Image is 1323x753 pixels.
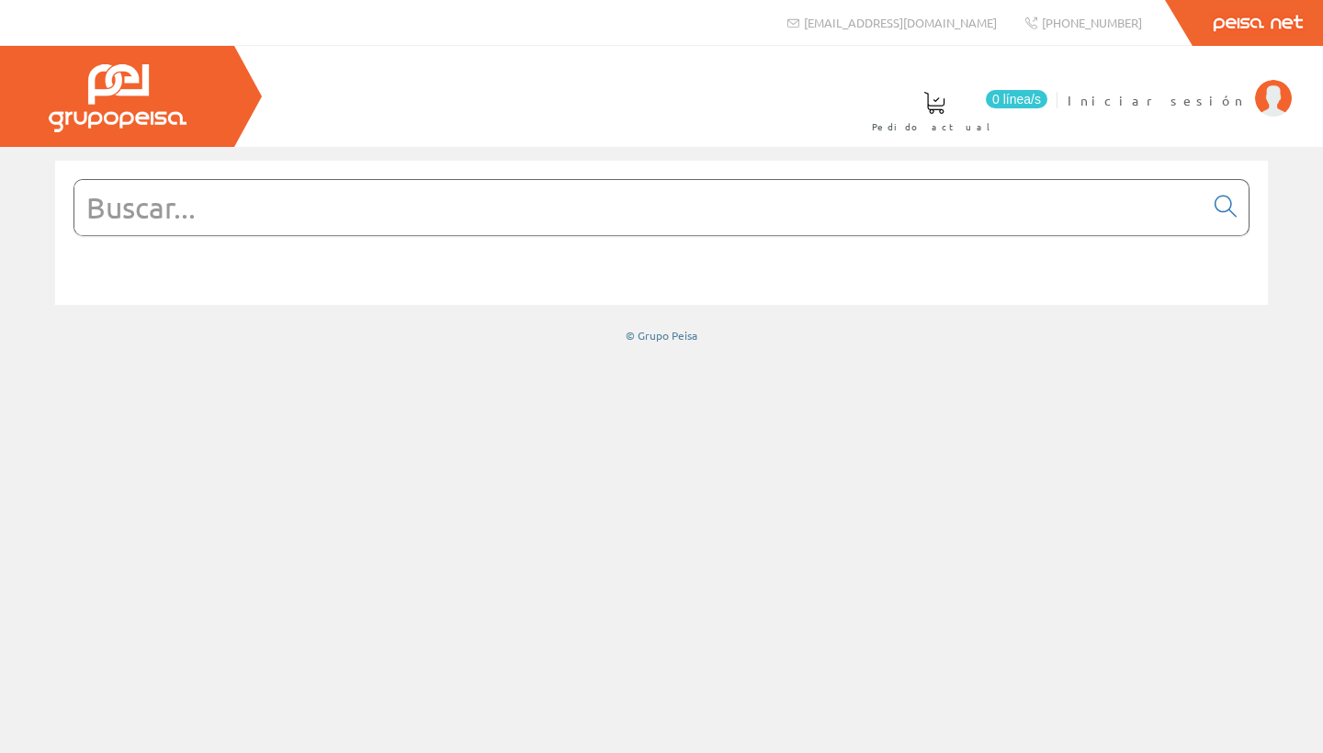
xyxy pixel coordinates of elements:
[1042,15,1142,30] span: [PHONE_NUMBER]
[1068,76,1292,94] a: Iniciar sesión
[55,328,1268,343] div: © Grupo Peisa
[986,90,1047,108] span: 0 línea/s
[49,64,187,132] img: Grupo Peisa
[872,118,997,136] span: Pedido actual
[804,15,997,30] span: [EMAIL_ADDRESS][DOMAIN_NAME]
[74,180,1204,235] input: Buscar...
[1068,91,1246,109] span: Iniciar sesión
